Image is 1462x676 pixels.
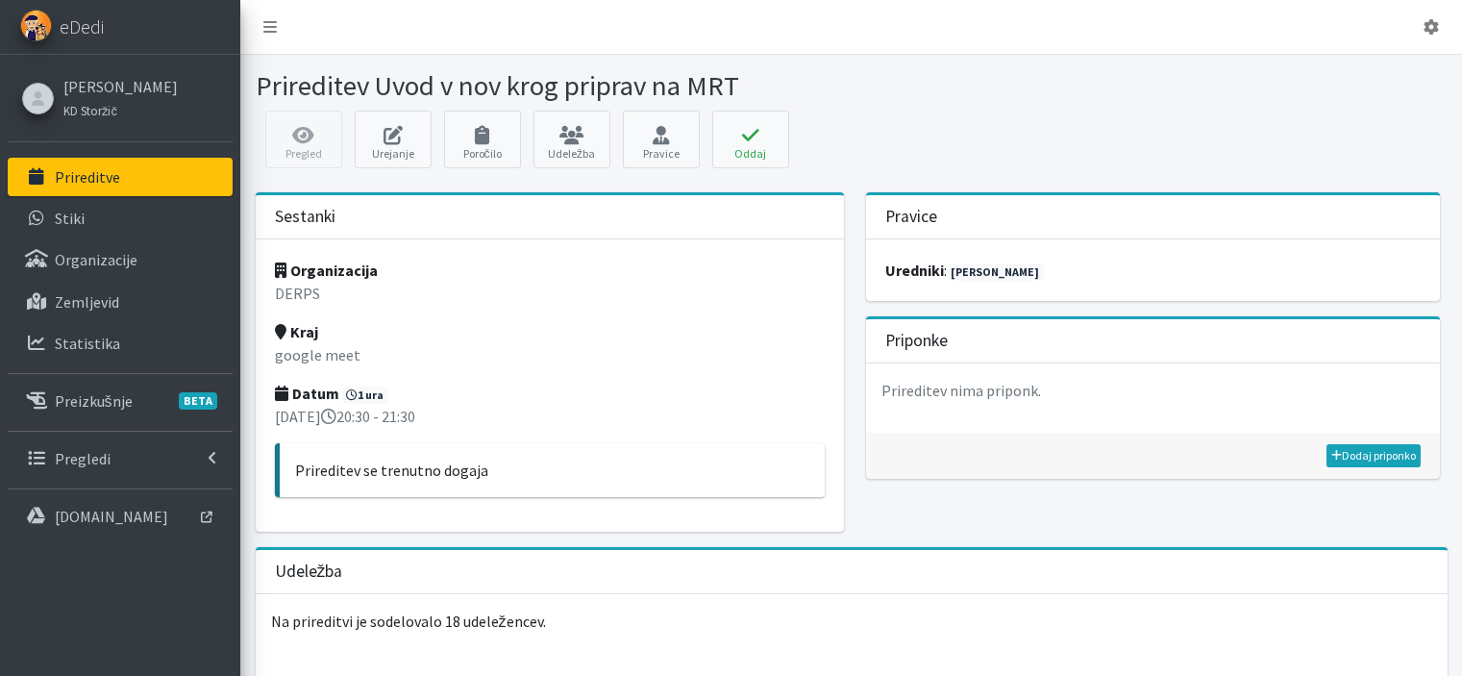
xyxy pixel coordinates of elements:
[63,75,178,98] a: [PERSON_NAME]
[55,167,120,187] p: Prireditve
[1326,444,1421,467] a: Dodaj priponko
[342,387,389,404] span: 1 ura
[275,343,826,366] p: google meet
[55,391,133,411] p: Preizkušnje
[8,324,233,363] a: Statistika
[885,207,937,227] h3: Pravice
[8,382,233,420] a: PreizkušnjeBETA
[179,392,217,410] span: BETA
[295,459,810,482] p: Prireditev se trenutno dogaja
[55,250,137,269] p: Organizacije
[60,13,104,41] span: eDedi
[256,69,845,103] h1: Prireditev Uvod v nov krog priprav na MRT
[8,439,233,478] a: Pregledi
[8,283,233,321] a: Zemljevid
[275,384,339,403] strong: Datum
[8,199,233,238] a: Stiki
[275,322,318,341] strong: Kraj
[885,331,948,351] h3: Priponke
[355,111,432,168] a: Urejanje
[55,449,111,468] p: Pregledi
[533,111,610,168] a: Udeležba
[63,103,117,118] small: KD Storžič
[866,239,1441,301] div: :
[55,507,168,526] p: [DOMAIN_NAME]
[55,292,119,312] p: Zemljevid
[8,158,233,196] a: Prireditve
[275,207,335,227] h3: Sestanki
[275,405,826,428] p: [DATE] 20:30 - 21:30
[63,98,178,121] a: KD Storžič
[256,594,1448,648] p: Na prireditvi je sodelovalo 18 udeležencev.
[444,111,521,168] a: Poročilo
[623,111,700,168] a: Pravice
[866,363,1441,417] p: Prireditev nima priponk.
[8,497,233,536] a: [DOMAIN_NAME]
[8,240,233,279] a: Organizacije
[275,261,378,280] strong: Organizacija
[885,261,944,280] strong: uredniki
[947,263,1045,281] a: [PERSON_NAME]
[55,209,85,228] p: Stiki
[712,111,789,168] button: Oddaj
[55,334,120,353] p: Statistika
[20,10,52,41] img: eDedi
[275,562,343,582] h3: Udeležba
[275,282,826,305] p: DERPS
